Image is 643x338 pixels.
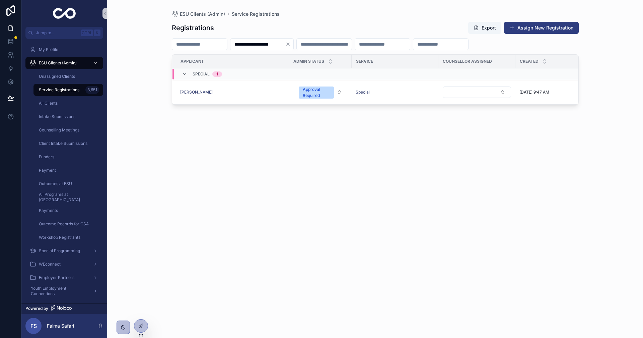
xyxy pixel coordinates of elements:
a: [PERSON_NAME] [180,90,213,95]
a: Special Programming [25,245,103,257]
a: Special [356,90,434,95]
span: Applicant [181,59,204,64]
span: Payment [39,168,56,173]
a: ESU Clients (Admin) [172,11,225,17]
span: Counselling Meetings [39,127,79,133]
a: Service Registrations3,651 [33,84,103,96]
span: Special Programming [39,248,80,253]
a: Client Intake Submissions [33,137,103,150]
a: All Clients [33,97,103,109]
a: Service Registrations [232,11,280,17]
span: Funders [39,154,54,160]
span: Unassigned Clients [39,74,75,79]
a: Employer Partners [25,272,103,284]
a: Workshop Registrants [33,231,103,243]
span: Outcomes at ESU [39,181,72,186]
span: All Clients [39,101,58,106]
span: Service [356,59,373,64]
button: Export [468,22,501,34]
span: Outcome Records for CSA [39,221,89,227]
span: FS [30,322,37,330]
span: [DATE] 9:47 AM [519,90,549,95]
a: [DATE] 9:47 AM [519,90,574,95]
p: Faima Safari [47,323,74,329]
span: Youth Employment Connections [31,286,88,296]
span: K [94,30,100,36]
span: My Profile [39,47,58,52]
a: My Profile [25,44,103,56]
span: Jump to... [36,30,78,36]
span: ESU Clients (Admin) [180,11,225,17]
span: Counsellor Assigned [443,59,492,64]
a: Funders [33,151,103,163]
button: Select Button [293,83,347,101]
img: App logo [53,8,76,19]
button: Clear [285,42,293,47]
button: Jump to...CtrlK [25,27,103,39]
span: Employer Partners [39,275,74,280]
a: Select Button [442,86,511,98]
div: scrollable content [21,39,107,303]
h1: Registrations [172,23,214,33]
a: ESU Clients (Admin) [25,57,103,69]
span: Created [520,59,539,64]
button: Assign New Registration [504,22,579,34]
a: Payment [33,164,103,176]
a: Unassigned Clients [33,70,103,82]
a: Special [356,90,370,95]
span: Intake Submissions [39,114,75,119]
span: ESU Clients (Admin) [39,60,77,66]
span: WEconnect [39,262,61,267]
span: Service Registrations [39,87,79,93]
span: Payments [39,208,58,213]
a: WEconnect [25,258,103,270]
span: Workshop Registrants [39,235,80,240]
a: [PERSON_NAME] [180,90,285,95]
span: Admin Status [293,59,324,64]
a: Outcomes at ESU [33,178,103,190]
span: Powered by [25,306,48,311]
a: Outcome Records for CSA [33,218,103,230]
a: Intake Submissions [33,111,103,123]
a: Powered by [21,303,107,314]
span: All Programs at [GEOGRAPHIC_DATA] [39,192,96,203]
a: Counselling Meetings [33,124,103,136]
a: Select Button [293,83,348,102]
span: Ctrl [81,30,93,36]
div: Approval Required [303,87,330,99]
span: Special [193,71,210,77]
div: 3,651 [85,86,99,94]
div: 1 [216,71,218,77]
a: All Programs at [GEOGRAPHIC_DATA] [33,191,103,203]
a: Youth Employment Connections [25,285,103,297]
span: Client Intake Submissions [39,141,87,146]
a: Payments [33,205,103,217]
button: Select Button [443,87,511,98]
